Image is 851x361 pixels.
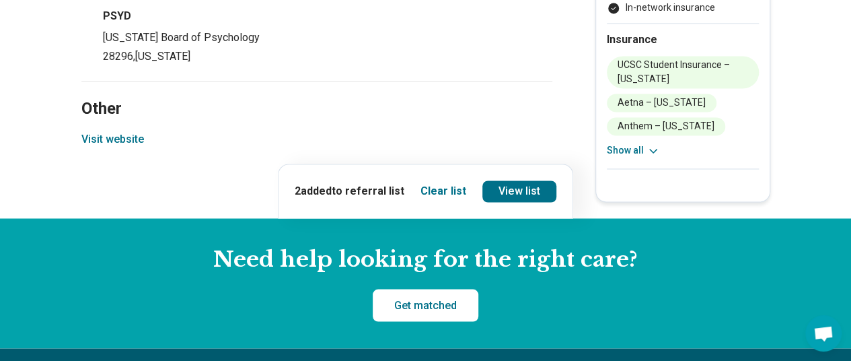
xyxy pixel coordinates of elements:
[373,289,478,321] a: Get matched
[11,245,840,273] h2: Need help looking for the right care?
[607,117,725,135] li: Anthem – [US_STATE]
[607,143,660,158] button: Show all
[420,183,466,199] button: Clear list
[607,32,759,48] h2: Insurance
[332,185,404,197] span: to referral list
[607,1,759,15] li: In-network insurance
[805,315,842,352] div: Open chat
[295,183,404,199] p: 2 added
[482,180,556,202] a: View list
[103,48,552,65] p: 28296
[607,1,759,15] ul: Payment options
[607,94,716,112] li: Aetna – [US_STATE]
[103,8,552,24] h4: PSYD
[81,131,144,147] button: Visit website
[81,65,552,121] h2: Other
[133,50,190,63] span: , [US_STATE]
[607,56,759,88] li: UCSC Student Insurance – [US_STATE]
[103,30,552,46] p: [US_STATE] Board of Psychology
